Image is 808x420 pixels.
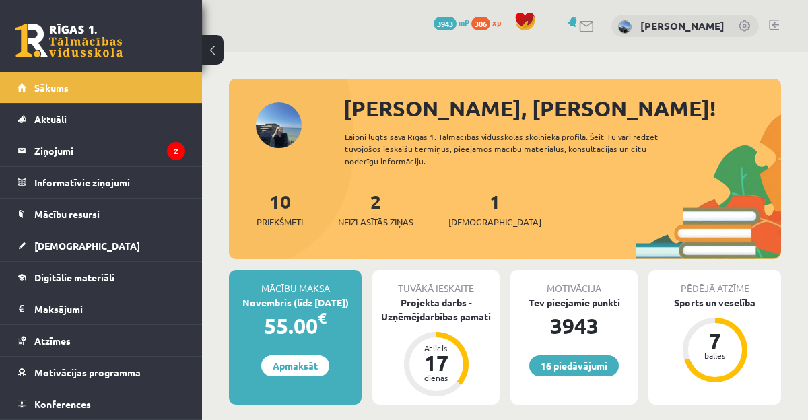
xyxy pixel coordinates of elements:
[18,293,185,324] a: Maksājumi
[416,374,457,382] div: dienas
[18,357,185,388] a: Motivācijas programma
[318,308,327,328] span: €
[338,215,413,229] span: Neizlasītās ziņas
[695,351,735,359] div: balles
[34,113,67,125] span: Aktuāli
[229,270,362,295] div: Mācību maksa
[34,366,141,378] span: Motivācijas programma
[18,104,185,135] a: Aktuāli
[338,189,413,229] a: 2Neizlasītās ziņas
[345,131,676,167] div: Laipni lūgts savā Rīgas 1. Tālmācības vidusskolas skolnieka profilā. Šeit Tu vari redzēt tuvojošo...
[618,20,632,34] img: Viktorija Ogreniča
[529,355,619,376] a: 16 piedāvājumi
[648,270,781,295] div: Pēdējā atzīme
[18,325,185,356] a: Atzīmes
[34,167,185,198] legend: Informatīvie ziņojumi
[257,215,303,229] span: Priekšmeti
[257,189,303,229] a: 10Priekšmeti
[434,17,469,28] a: 3943 mP
[18,167,185,198] a: Informatīvie ziņojumi
[261,355,329,376] a: Apmaksāt
[471,17,490,30] span: 306
[695,330,735,351] div: 7
[34,81,69,94] span: Sākums
[18,388,185,419] a: Konferences
[15,24,123,57] a: Rīgas 1. Tālmācības vidusskola
[416,352,457,374] div: 17
[372,270,500,295] div: Tuvākā ieskaite
[229,310,362,342] div: 55.00
[34,398,91,410] span: Konferences
[18,230,185,261] a: [DEMOGRAPHIC_DATA]
[448,215,541,229] span: [DEMOGRAPHIC_DATA]
[648,295,781,384] a: Sports un veselība 7 balles
[18,262,185,293] a: Digitālie materiāli
[434,17,457,30] span: 3943
[492,17,501,28] span: xp
[34,335,71,347] span: Atzīmes
[34,208,100,220] span: Mācību resursi
[372,295,500,324] div: Projekta darbs - Uzņēmējdarbības pamati
[448,189,541,229] a: 1[DEMOGRAPHIC_DATA]
[229,295,362,310] div: Novembris (līdz [DATE])
[459,17,469,28] span: mP
[34,240,140,252] span: [DEMOGRAPHIC_DATA]
[34,135,185,166] legend: Ziņojumi
[471,17,508,28] a: 306 xp
[372,295,500,398] a: Projekta darbs - Uzņēmējdarbības pamati Atlicis 17 dienas
[167,142,185,160] i: 2
[640,19,725,32] a: [PERSON_NAME]
[18,199,185,230] a: Mācību resursi
[510,310,638,342] div: 3943
[18,135,185,166] a: Ziņojumi2
[18,72,185,103] a: Sākums
[343,92,781,125] div: [PERSON_NAME], [PERSON_NAME]!
[648,295,781,310] div: Sports un veselība
[510,270,638,295] div: Motivācija
[34,271,114,283] span: Digitālie materiāli
[510,295,638,310] div: Tev pieejamie punkti
[416,344,457,352] div: Atlicis
[34,293,185,324] legend: Maksājumi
